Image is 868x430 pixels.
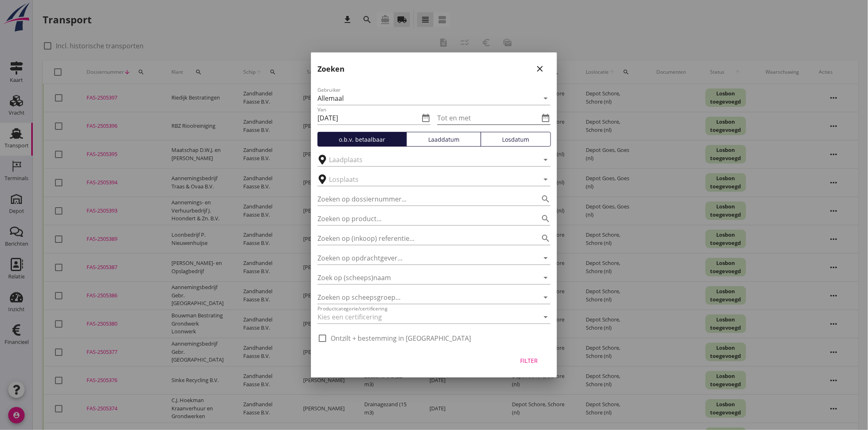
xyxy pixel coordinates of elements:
[481,132,551,147] button: Losdatum
[541,113,550,123] i: date_range
[541,233,550,243] i: search
[541,93,550,103] i: arrow_drop_down
[318,95,344,102] div: Allemaal
[318,111,419,124] input: Van
[318,63,345,75] h2: Zoeken
[321,135,403,144] div: o.b.v. betaalbaar
[484,135,547,144] div: Losdatum
[535,64,545,74] i: close
[331,334,471,342] label: Ontzilt + bestemming in [GEOGRAPHIC_DATA]
[511,353,547,368] button: Filter
[541,194,550,204] i: search
[318,251,528,265] input: Zoeken op opdrachtgever...
[329,153,528,166] input: Laadplaats
[518,356,541,365] div: Filter
[541,292,550,302] i: arrow_drop_down
[421,113,431,123] i: date_range
[437,111,539,124] input: Tot en met
[329,173,528,186] input: Losplaats
[541,253,550,263] i: arrow_drop_down
[318,132,407,147] button: o.b.v. betaalbaar
[318,271,528,284] input: Zoek op (scheeps)naam
[318,212,528,225] input: Zoeken op product...
[541,214,550,224] i: search
[541,174,550,184] i: arrow_drop_down
[541,273,550,283] i: arrow_drop_down
[541,312,550,322] i: arrow_drop_down
[407,132,481,147] button: Laaddatum
[541,155,550,165] i: arrow_drop_down
[410,135,477,144] div: Laaddatum
[318,192,528,206] input: Zoeken op dossiernummer...
[318,232,528,245] input: Zoeken op (inkoop) referentie…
